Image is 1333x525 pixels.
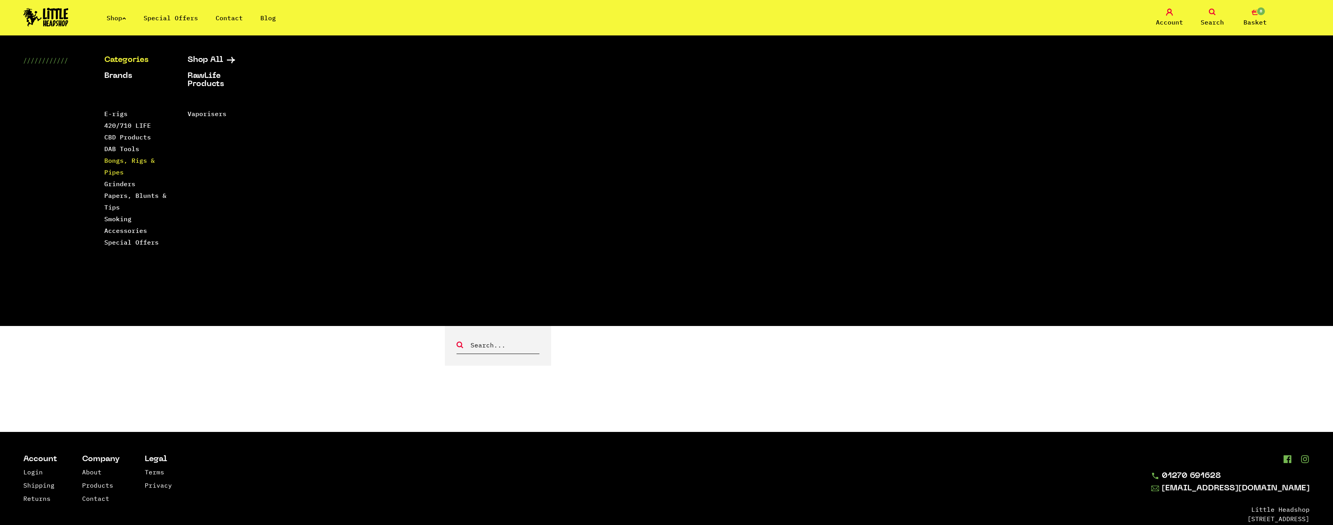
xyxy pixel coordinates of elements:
[104,180,135,188] a: Grinders
[145,455,172,463] li: Legal
[216,14,243,22] a: Contact
[104,133,151,141] a: CBD Products
[145,481,172,489] a: Privacy
[107,14,126,22] a: Shop
[23,8,68,26] img: Little Head Shop Logo
[104,238,159,246] a: Special Offers
[1201,18,1224,27] span: Search
[1151,472,1310,480] a: 01270 691628
[470,340,539,350] input: Search...
[104,215,147,234] a: Smoking Accessories
[23,495,51,502] a: Returns
[1151,484,1310,493] a: [EMAIL_ADDRESS][DOMAIN_NAME]
[82,455,120,463] li: Company
[104,56,168,64] a: Categories
[1151,514,1310,523] li: [STREET_ADDRESS]
[23,481,54,489] a: Shipping
[104,110,128,118] a: E-rigs
[145,468,164,476] a: Terms
[1256,7,1266,16] span: 0
[23,468,43,476] a: Login
[1151,505,1310,514] li: Little Headshop
[104,72,168,80] a: Brands
[144,14,198,22] a: Special Offers
[1236,9,1275,27] a: 0 Basket
[1193,9,1232,27] a: Search
[1243,18,1267,27] span: Basket
[82,481,113,489] a: Products
[23,455,57,463] li: Account
[188,72,251,88] a: RawLife Products
[1156,18,1183,27] span: Account
[82,468,102,476] a: About
[104,192,167,211] a: Papers, Blunts & Tips
[188,56,251,64] a: Shop All
[104,157,155,176] a: Bongs, Rigs & Pipes
[104,122,151,129] a: 420/710 LIFE
[188,110,227,118] a: Vaporisers
[260,14,276,22] a: Blog
[104,145,139,153] a: DAB Tools
[82,495,109,502] a: Contact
